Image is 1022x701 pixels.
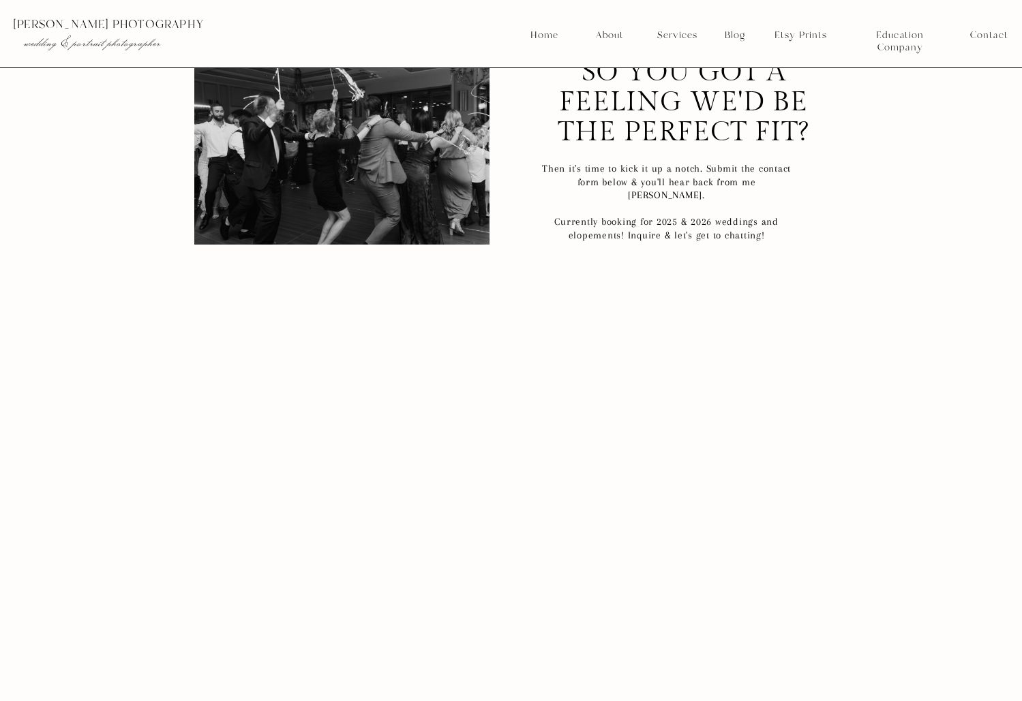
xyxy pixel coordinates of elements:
h2: so you got a feeling we'd be the perfect fit? [539,57,828,142]
h3: Then it's time to kick it up a notch. Submit the contact form below & you'll hear back from me [P... [539,162,795,229]
a: About [592,29,627,42]
a: Education Company [853,29,947,42]
p: wedding & portrait photographer [24,36,270,50]
a: Contact [970,29,1008,42]
a: Etsy Prints [769,29,832,42]
a: Home [530,29,559,42]
p: [PERSON_NAME] photography [13,18,298,31]
a: Services [652,29,702,42]
a: Blog [720,29,750,42]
